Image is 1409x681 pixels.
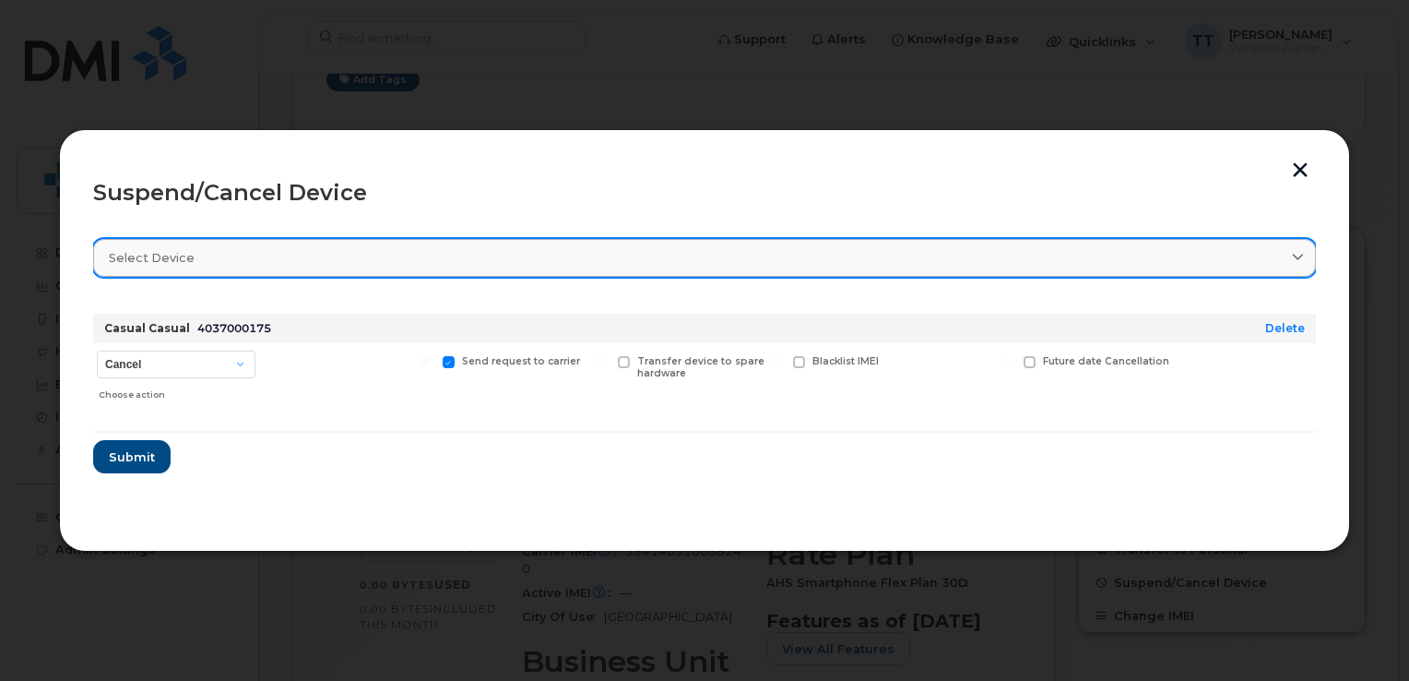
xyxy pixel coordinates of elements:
[812,355,879,367] span: Blacklist IMEI
[462,355,580,367] span: Send request to carrier
[1043,355,1169,367] span: Future date Cancellation
[637,355,764,379] span: Transfer device to spare hardware
[1001,356,1011,365] input: Future date Cancellation
[1265,321,1305,335] a: Delete
[771,356,780,365] input: Blacklist IMEI
[420,356,430,365] input: Send request to carrier
[596,356,605,365] input: Transfer device to spare hardware
[197,321,271,335] span: 4037000175
[93,182,1316,204] div: Suspend/Cancel Device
